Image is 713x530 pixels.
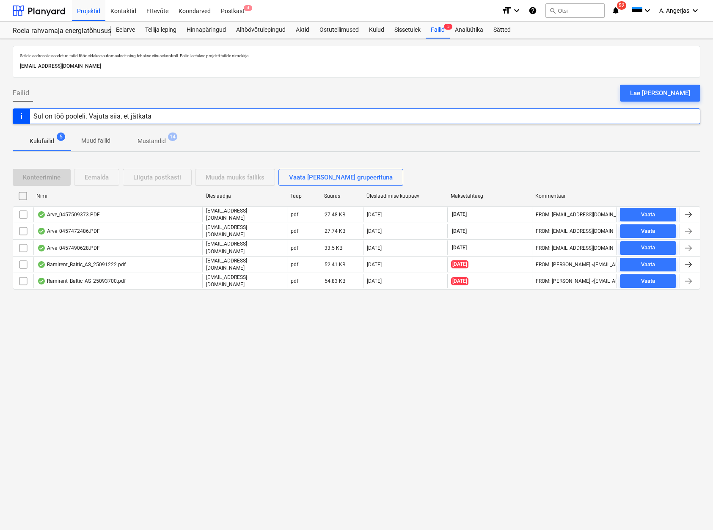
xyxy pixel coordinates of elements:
[450,22,488,39] a: Analüütika
[291,22,314,39] a: Aktid
[549,7,556,14] span: search
[501,6,512,16] i: format_size
[529,6,537,16] i: Abikeskus
[451,228,468,235] span: [DATE]
[620,274,676,288] button: Vaata
[367,228,382,234] div: [DATE]
[367,212,382,218] div: [DATE]
[206,274,284,288] p: [EMAIL_ADDRESS][DOMAIN_NAME]
[244,5,252,11] span: 4
[37,261,126,268] div: Ramirent_Baltic_AS_25091222.pdf
[690,6,700,16] i: keyboard_arrow_down
[138,137,166,146] p: Mustandid
[168,132,177,141] span: 14
[20,53,693,58] p: Sellele aadressile saadetud failid töödeldakse automaatselt ning tehakse viirusekontroll. Failid ...
[641,210,655,220] div: Vaata
[37,211,46,218] div: Andmed failist loetud
[451,193,529,199] div: Maksetähtaeg
[206,207,284,222] p: [EMAIL_ADDRESS][DOMAIN_NAME]
[37,211,100,218] div: Arve_0457509373.PDF
[426,22,450,39] div: Failid
[325,278,345,284] div: 54.83 KB
[206,257,284,272] p: [EMAIL_ADDRESS][DOMAIN_NAME]
[140,22,182,39] a: Tellija leping
[389,22,426,39] a: Sissetulek
[37,261,46,268] div: Andmed failist loetud
[641,226,655,236] div: Vaata
[36,193,199,199] div: Nimi
[451,244,468,251] span: [DATE]
[182,22,231,39] a: Hinnapäringud
[291,262,298,268] div: pdf
[451,211,468,218] span: [DATE]
[451,260,468,268] span: [DATE]
[659,7,689,14] span: A. Angerjas
[630,88,690,99] div: Lae [PERSON_NAME]
[206,193,284,199] div: Üleslaadija
[37,278,126,284] div: Ramirent_Baltic_AS_25093700.pdf
[641,243,655,253] div: Vaata
[367,278,382,284] div: [DATE]
[37,245,46,251] div: Andmed failist loetud
[325,228,345,234] div: 27.74 KB
[620,85,700,102] button: Lae [PERSON_NAME]
[291,228,298,234] div: pdf
[426,22,450,39] a: Failid5
[366,193,444,199] div: Üleslaadimise kuupäev
[620,208,676,221] button: Vaata
[642,6,652,16] i: keyboard_arrow_down
[641,260,655,270] div: Vaata
[20,62,693,71] p: [EMAIL_ADDRESS][DOMAIN_NAME]
[206,240,284,255] p: [EMAIL_ADDRESS][DOMAIN_NAME]
[611,6,620,16] i: notifications
[620,258,676,271] button: Vaata
[325,262,345,268] div: 52.41 KB
[291,212,298,218] div: pdf
[37,278,46,284] div: Andmed failist loetud
[367,262,382,268] div: [DATE]
[57,132,65,141] span: 5
[291,245,298,251] div: pdf
[290,193,317,199] div: Tüüp
[444,24,452,30] span: 5
[291,278,298,284] div: pdf
[488,22,516,39] a: Sätted
[535,193,613,199] div: Kommentaar
[33,112,151,120] div: Sul on töö pooleli. Vajuta siia, et jätkata
[13,27,101,36] div: Roela rahvamaja energiatõhususe ehitustööd [ROELA]
[451,277,468,285] span: [DATE]
[617,1,626,10] span: 52
[37,228,100,235] div: Arve_0457472486.PDF
[81,136,110,145] p: Muud failid
[13,88,29,98] span: Failid
[278,169,403,186] button: Vaata [PERSON_NAME] grupeerituna
[37,228,46,235] div: Andmed failist loetud
[111,22,140,39] a: Eelarve
[324,193,360,199] div: Suurus
[206,224,284,238] p: [EMAIL_ADDRESS][DOMAIN_NAME]
[641,276,655,286] div: Vaata
[620,241,676,255] button: Vaata
[289,172,393,183] div: Vaata [PERSON_NAME] grupeerituna
[325,245,342,251] div: 33.5 KB
[367,245,382,251] div: [DATE]
[364,22,389,39] a: Kulud
[325,212,345,218] div: 27.48 KB
[314,22,364,39] a: Ostutellimused
[545,3,605,18] button: Otsi
[37,245,100,251] div: Arve_0457490628.PDF
[231,22,291,39] a: Alltöövõtulepingud
[30,137,54,146] p: Kulufailid
[620,224,676,238] button: Vaata
[512,6,522,16] i: keyboard_arrow_down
